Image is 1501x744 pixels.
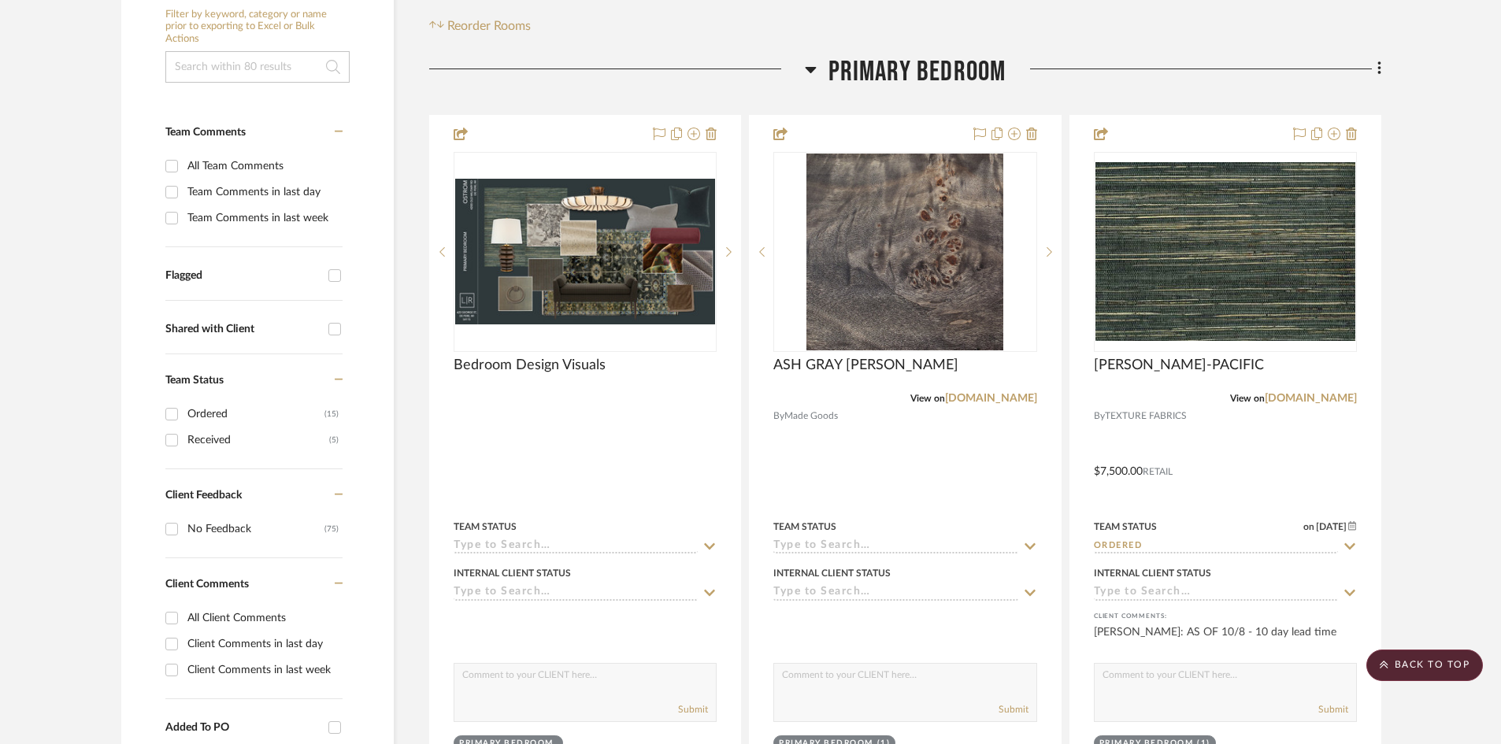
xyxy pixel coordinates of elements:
[1303,522,1314,531] span: on
[773,539,1017,554] input: Type to Search…
[1094,566,1211,580] div: Internal Client Status
[447,17,531,35] span: Reorder Rooms
[945,393,1037,404] a: [DOMAIN_NAME]
[773,566,891,580] div: Internal Client Status
[165,127,246,138] span: Team Comments
[1230,394,1265,403] span: View on
[324,402,339,427] div: (15)
[165,269,321,283] div: Flagged
[329,428,339,453] div: (5)
[1318,702,1348,716] button: Submit
[165,323,321,336] div: Shared with Client
[187,402,324,427] div: Ordered
[1094,357,1264,374] span: [PERSON_NAME]-PACIFIC
[165,490,242,501] span: Client Feedback
[1094,586,1338,601] input: Type to Search…
[187,516,324,542] div: No Feedback
[1105,409,1187,424] span: TEXTURE FABRICS
[910,394,945,403] span: View on
[1095,162,1355,341] img: KNOX WC-PACIFIC
[1094,539,1338,554] input: Type to Search…
[828,55,1006,89] span: Primary Bedroom
[773,357,958,374] span: ASH GRAY [PERSON_NAME]
[806,154,1003,350] img: ASH GRAY MAPPA BURL
[165,579,249,590] span: Client Comments
[1094,520,1157,534] div: Team Status
[455,179,715,324] img: Bedroom Design Visuals
[187,180,339,205] div: Team Comments in last day
[187,631,339,657] div: Client Comments in last day
[678,702,708,716] button: Submit
[1366,650,1483,681] scroll-to-top-button: BACK TO TOP
[773,520,836,534] div: Team Status
[1094,624,1357,656] div: [PERSON_NAME]: AS OF 10/8 - 10 day lead time
[165,51,350,83] input: Search within 80 results
[165,9,350,46] h6: Filter by keyword, category or name prior to exporting to Excel or Bulk Actions
[773,409,784,424] span: By
[187,428,329,453] div: Received
[454,539,698,554] input: Type to Search…
[1265,393,1357,404] a: [DOMAIN_NAME]
[999,702,1028,716] button: Submit
[187,154,339,179] div: All Team Comments
[324,516,339,542] div: (75)
[165,721,321,735] div: Added To PO
[454,586,698,601] input: Type to Search…
[187,657,339,683] div: Client Comments in last week
[454,357,606,374] span: Bedroom Design Visuals
[773,586,1017,601] input: Type to Search…
[187,205,339,231] div: Team Comments in last week
[1314,521,1348,532] span: [DATE]
[454,520,517,534] div: Team Status
[784,409,838,424] span: Made Goods
[1094,409,1105,424] span: By
[165,375,224,386] span: Team Status
[429,17,531,35] button: Reorder Rooms
[454,566,571,580] div: Internal Client Status
[187,605,339,631] div: All Client Comments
